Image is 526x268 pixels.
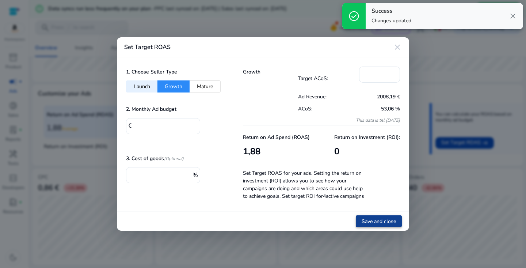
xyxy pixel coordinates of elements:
[334,146,400,157] h3: 0
[334,133,400,141] p: Return on Investment (ROI):
[164,156,184,162] i: (Optional)
[126,106,176,113] h5: 2. Monthly Ad budget
[371,8,411,15] h4: Success
[243,133,310,141] p: Return on Ad Spend (ROAS)
[349,105,400,113] p: 53,06 %
[126,156,184,162] h5: 3. Cost of goods
[508,12,517,20] span: close
[298,93,349,101] p: Ad Revenue:
[193,171,198,179] span: %
[126,69,177,75] h5: 1. Choose Seller Type
[393,43,402,52] mat-icon: close
[371,17,411,24] p: Changes updated
[243,166,369,200] p: Set Target ROAS for your ads. Setting the return on investment (ROI) allows you to see how your c...
[298,75,359,82] p: Target ACoS:
[157,80,190,93] button: Growth
[243,69,298,75] h5: Growth
[243,146,310,157] h3: 1,88
[298,105,349,113] p: ACoS:
[356,215,402,227] button: Save and close
[128,122,132,130] span: €
[348,10,360,22] span: check_circle
[190,80,221,93] button: Mature
[126,80,157,93] button: Launch
[362,218,396,225] span: Save and close
[323,193,326,200] b: 4
[298,117,400,123] p: This data is till [DATE]
[349,93,400,101] p: 2008,19 €
[124,44,171,51] h4: Set Target ROAS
